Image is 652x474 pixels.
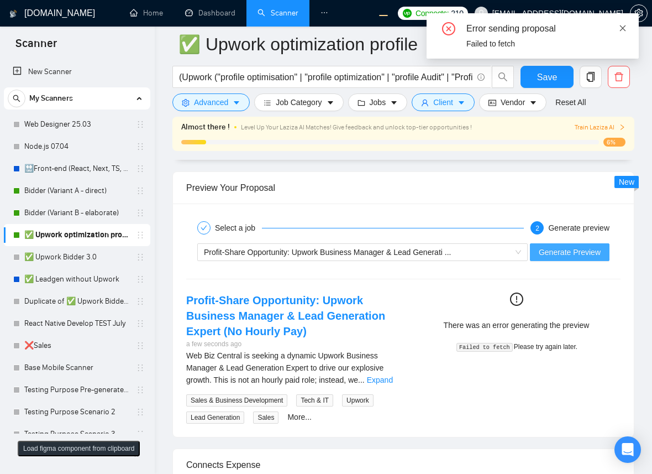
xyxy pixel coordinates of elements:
[529,98,537,107] span: caret-down
[172,93,250,111] button: settingAdvancedcaret-down
[24,158,129,180] a: 🔛Front-end (React, Next, TS, UI libr) | Outstaff
[348,93,408,111] button: folderJobscaret-down
[466,22,625,35] div: Error sending proposal
[24,224,129,246] a: ✅ Upwork optimization profile
[608,72,629,82] span: delete
[136,319,145,328] span: holder
[580,72,601,82] span: copy
[186,294,385,337] a: Profit-Share Opportunity: Upwork Business Manager & Lead Generation Expert (No Hourly Pay)
[136,253,145,262] span: holder
[287,413,312,421] a: More...
[24,379,129,401] a: Testing Purpose Pre-generated 1
[181,121,230,133] span: Almost there !
[136,186,145,195] span: holder
[580,66,602,88] button: copy
[257,8,298,18] a: searchScanner
[421,98,429,107] span: user
[8,95,25,102] span: search
[24,202,129,224] a: Bidder (Variant B - elaborate)
[136,408,145,416] span: holder
[619,124,625,131] span: right
[358,376,365,384] span: ...
[492,66,514,88] button: search
[186,350,395,386] div: Web Biz Central is seeking a dynamic Upwork Business Manager & Lead Generation Expert to drive ou...
[514,343,577,351] span: Please try again later.
[233,98,240,107] span: caret-down
[456,343,513,352] code: Failed to fetch
[29,87,73,110] span: My Scanners
[201,225,207,231] span: check
[619,178,634,186] span: New
[24,268,129,290] a: ✅ Leadgen without Upwork
[520,66,574,88] button: Save
[477,74,485,81] span: info-circle
[608,66,630,88] button: delete
[296,394,333,407] span: Tech & IT
[370,96,386,108] span: Jobs
[136,231,145,239] span: holder
[136,363,145,372] span: holder
[555,96,586,108] a: Reset All
[603,138,625,147] span: 6%
[444,321,590,330] span: There was an error generating the preview
[276,96,322,108] span: Job Category
[136,341,145,350] span: holder
[630,4,648,22] button: setting
[539,246,601,258] span: Generate Preview
[357,98,365,107] span: folder
[488,98,496,107] span: idcard
[182,98,190,107] span: setting
[412,93,475,111] button: userClientcaret-down
[186,394,287,407] span: Sales & Business Development
[24,423,129,445] a: Testing Purpose Scenario 3
[24,401,129,423] a: Testing Purpose Scenario 2
[535,225,539,232] span: 2
[13,61,141,83] a: New Scanner
[24,246,129,268] a: ✅ Upwork Bidder 3.0
[253,412,278,424] span: Sales
[194,96,228,108] span: Advanced
[458,98,465,107] span: caret-down
[416,7,449,19] span: Connects:
[24,312,129,335] a: React Native Develop TEST July
[186,412,244,424] span: Lead Generation
[479,93,546,111] button: idcardVendorcaret-down
[619,24,627,32] span: close
[179,70,472,84] input: Search Freelance Jobs...
[630,9,647,18] span: setting
[390,98,398,107] span: caret-down
[510,293,523,306] span: exclamation-circle
[442,22,455,35] span: close-circle
[186,351,383,384] span: Web Biz Central is seeking a dynamic Upwork Business Manager & Lead Generation Expert to drive ou...
[24,335,129,357] a: ❌Sales
[24,357,129,379] a: Base Mobile Scanner
[130,8,163,18] a: homeHome
[530,243,609,261] button: Generate Preview
[7,35,66,59] span: Scanner
[264,98,271,107] span: bars
[320,9,328,17] span: ellipsis
[466,38,625,50] div: Failed to fetch
[24,136,129,158] a: Node.js 07.04
[537,70,557,84] span: Save
[630,9,648,18] a: setting
[548,221,609,235] div: Generate preview
[575,122,625,133] button: Train Laziza AI
[614,436,641,463] div: Open Intercom Messenger
[185,8,235,18] a: dashboardDashboard
[327,98,334,107] span: caret-down
[136,430,145,439] span: holder
[24,180,129,202] a: Bidder (Variant A - direct)
[136,275,145,284] span: holder
[451,7,463,19] span: 210
[186,339,395,350] div: a few seconds ago
[367,376,393,384] a: Expand
[4,61,150,83] li: New Scanner
[136,209,145,217] span: holder
[136,120,145,129] span: holder
[433,96,453,108] span: Client
[186,172,621,204] div: Preview Your Proposal
[403,9,412,18] img: upwork-logo.png
[9,5,17,23] img: logo
[204,248,451,257] span: Profit-Share Opportunity: Upwork Business Manager & Lead Generati ...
